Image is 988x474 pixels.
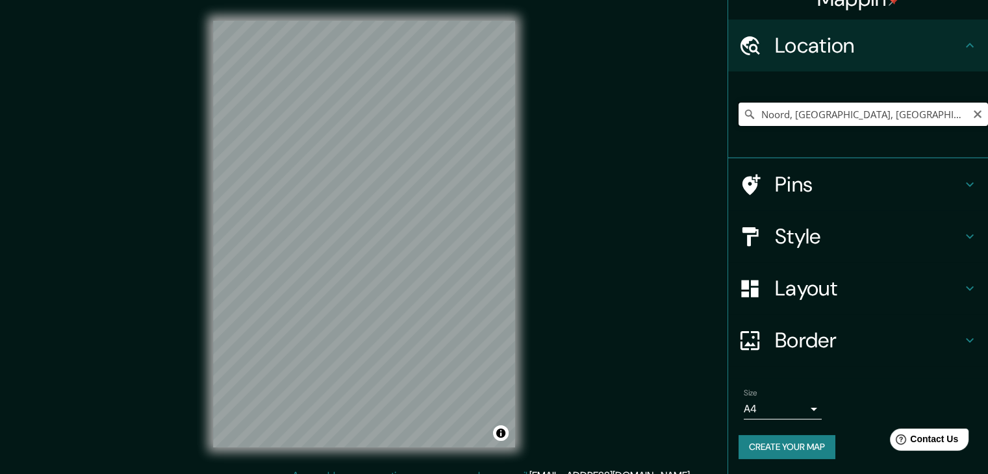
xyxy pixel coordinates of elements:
h4: Style [775,223,962,249]
label: Size [744,388,757,399]
iframe: Help widget launcher [872,423,974,460]
h4: Pins [775,171,962,197]
div: Layout [728,262,988,314]
button: Toggle attribution [493,425,509,441]
canvas: Map [213,21,515,447]
h4: Location [775,32,962,58]
h4: Layout [775,275,962,301]
input: Pick your city or area [739,103,988,126]
h4: Border [775,327,962,353]
button: Clear [972,107,983,119]
button: Create your map [739,435,835,459]
div: Pins [728,158,988,210]
div: Location [728,19,988,71]
div: Border [728,314,988,366]
div: Style [728,210,988,262]
div: A4 [744,399,822,419]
